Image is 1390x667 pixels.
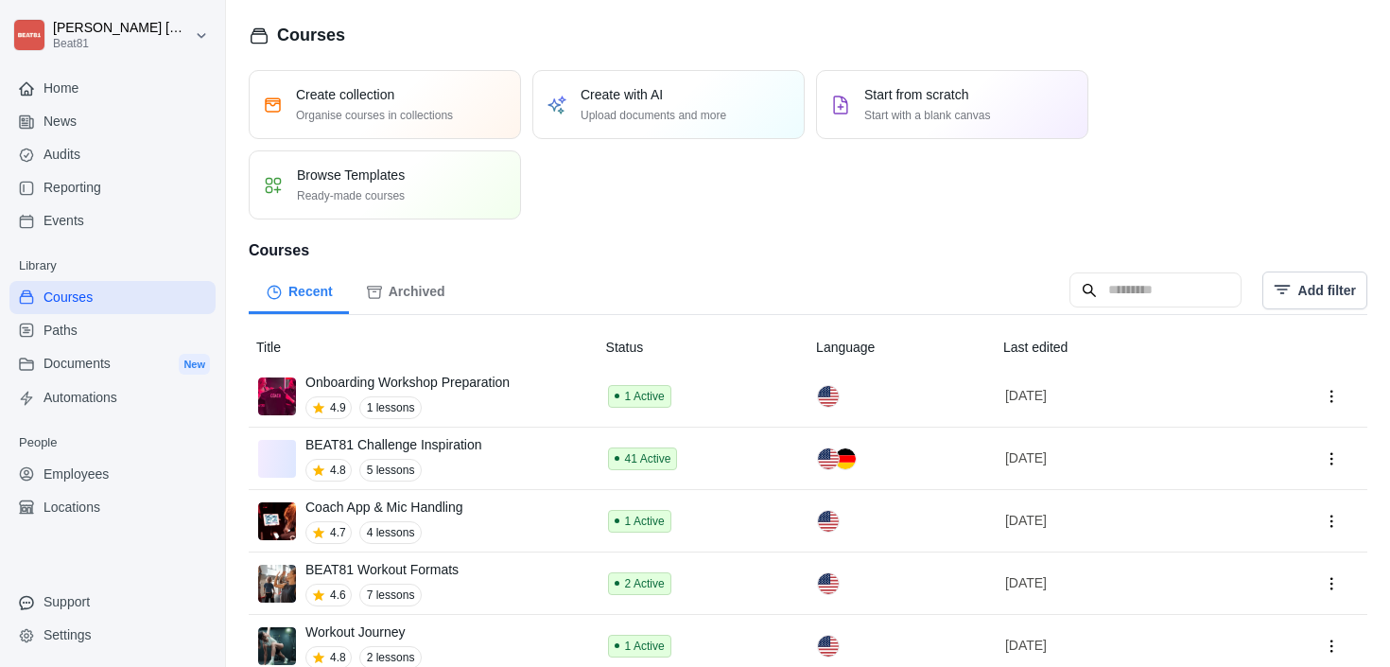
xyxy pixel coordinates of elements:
img: us.svg [818,448,839,469]
p: Create collection [296,85,394,105]
button: Add filter [1262,272,1367,309]
a: Reporting [9,171,216,204]
p: People [9,428,216,458]
p: Onboarding Workshop Preparation [305,373,510,393]
a: Events [9,204,216,237]
p: BEAT81 Workout Formats [305,560,459,580]
p: 1 lessons [359,396,423,419]
p: [PERSON_NAME] [PERSON_NAME] [53,20,191,36]
p: Workout Journey [305,623,422,642]
a: Employees [9,458,216,491]
p: Title [256,338,599,358]
p: Coach App & Mic Handling [305,498,463,518]
div: Documents [9,347,216,382]
p: 4 lessons [359,521,423,544]
p: Browse Templates [297,166,405,185]
a: Courses [9,281,216,314]
p: 1 Active [625,513,665,530]
p: 1 Active [625,388,665,405]
p: [DATE] [1005,511,1251,531]
a: Automations [9,381,216,414]
a: DocumentsNew [9,347,216,382]
img: us.svg [818,511,839,532]
p: 4.9 [330,399,346,416]
img: ho20usilb1958hsj8ca7h6wm.png [258,377,296,415]
p: 41 Active [625,450,671,467]
p: [DATE] [1005,448,1251,468]
p: 7 lessons [359,584,423,606]
p: 2 Active [625,575,665,592]
div: New [179,354,210,376]
p: 4.8 [330,649,346,666]
h1: Courses [277,23,345,48]
p: [DATE] [1005,636,1251,656]
a: Home [9,72,216,105]
a: News [9,105,216,138]
p: [DATE] [1005,386,1251,406]
p: Beat81 [53,37,191,50]
p: Status [606,338,809,358]
p: 1 Active [625,638,665,655]
img: us.svg [818,573,839,594]
p: Last edited [1003,338,1274,358]
p: 4.8 [330,462,346,479]
img: us.svg [818,386,839,407]
p: 4.7 [330,524,346,541]
p: Start from scratch [864,85,968,105]
img: de.svg [835,448,856,469]
a: Audits [9,138,216,171]
p: [DATE] [1005,573,1251,593]
p: BEAT81 Challenge Inspiration [305,435,482,455]
img: k7go51jz1gvh8zp5joazd0zj.png [258,627,296,665]
p: Start with a blank canvas [864,107,990,124]
a: Recent [249,266,349,314]
p: Language [816,338,996,358]
a: Settings [9,619,216,652]
img: us.svg [818,636,839,657]
p: Upload documents and more [581,107,726,124]
img: y9fc2hljz12hjpqmn0lgbk2p.png [258,565,296,603]
h3: Courses [249,239,1367,262]
p: Library [9,251,216,281]
p: 4.6 [330,587,346,604]
p: 5 lessons [359,459,423,482]
img: qvhdmtns8s1mxu7an6i3adep.png [258,502,296,540]
p: Organise courses in collections [296,107,453,124]
a: Paths [9,314,216,347]
p: Ready-made courses [297,187,405,204]
a: Locations [9,491,216,524]
a: Archived [349,266,461,314]
p: Create with AI [581,85,663,105]
div: Support [9,586,216,619]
